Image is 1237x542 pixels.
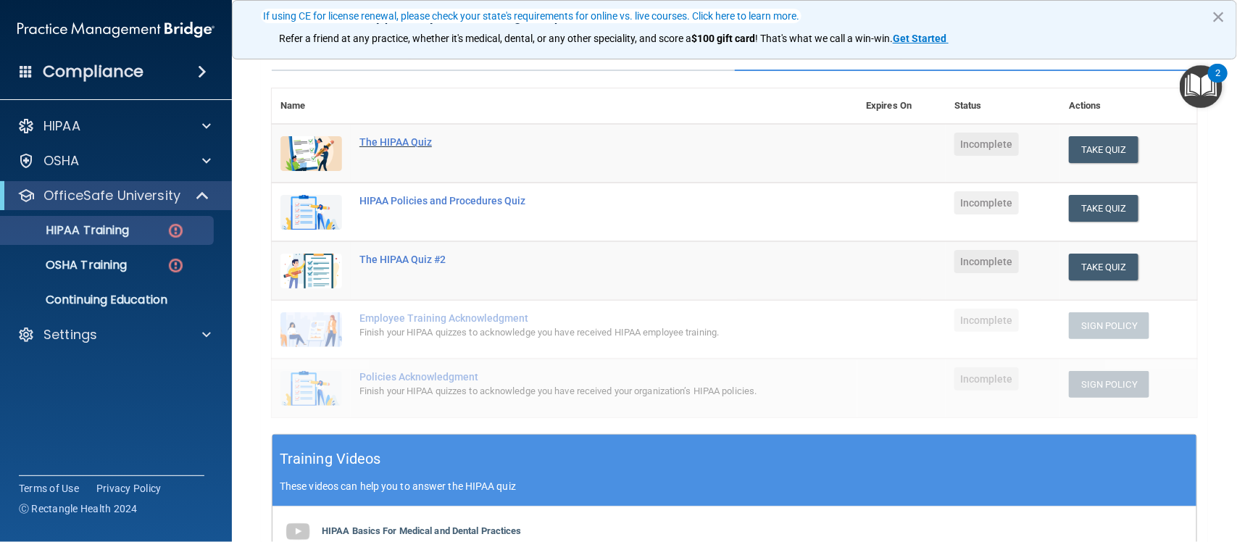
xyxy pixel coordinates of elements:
[263,11,799,21] div: If using CE for license renewal, please check your state's requirements for online vs. live cours...
[43,62,143,82] h4: Compliance
[954,367,1019,391] span: Incomplete
[1069,312,1149,339] button: Sign Policy
[359,254,785,265] div: The HIPAA Quiz #2
[280,446,381,472] h5: Training Videos
[272,88,351,124] th: Name
[1060,88,1197,124] th: Actions
[9,258,127,272] p: OSHA Training
[1212,5,1225,28] button: Close
[1069,254,1138,280] button: Take Quiz
[17,187,210,204] a: OfficeSafe University
[17,117,211,135] a: HIPAA
[954,133,1019,156] span: Incomplete
[167,257,185,275] img: danger-circle.6113f641.png
[893,33,946,44] strong: Get Started
[43,117,80,135] p: HIPAA
[43,187,180,204] p: OfficeSafe University
[755,33,893,44] span: ! That's what we call a win-win.
[17,326,211,343] a: Settings
[893,33,949,44] a: Get Started
[43,326,97,343] p: Settings
[857,88,946,124] th: Expires On
[691,33,755,44] strong: $100 gift card
[279,33,691,44] span: Refer a friend at any practice, whether it's medical, dental, or any other speciality, and score a
[1069,136,1138,163] button: Take Quiz
[167,222,185,240] img: danger-circle.6113f641.png
[359,324,785,341] div: Finish your HIPAA quizzes to acknowledge you have received HIPAA employee training.
[954,191,1019,214] span: Incomplete
[280,480,1189,492] p: These videos can help you to answer the HIPAA quiz
[954,250,1019,273] span: Incomplete
[946,88,1060,124] th: Status
[1180,65,1223,108] button: Open Resource Center, 2 new notifications
[359,383,785,400] div: Finish your HIPAA quizzes to acknowledge you have received your organization’s HIPAA policies.
[359,312,785,324] div: Employee Training Acknowledgment
[359,195,785,207] div: HIPAA Policies and Procedures Quiz
[359,371,785,383] div: Policies Acknowledgment
[1069,195,1138,222] button: Take Quiz
[9,223,129,238] p: HIPAA Training
[954,309,1019,332] span: Incomplete
[9,293,207,307] p: Continuing Education
[17,152,211,170] a: OSHA
[322,525,522,536] b: HIPAA Basics For Medical and Dental Practices
[1069,371,1149,398] button: Sign Policy
[261,9,801,23] button: If using CE for license renewal, please check your state's requirements for online vs. live cours...
[96,481,162,496] a: Privacy Policy
[359,136,785,148] div: The HIPAA Quiz
[43,152,80,170] p: OSHA
[19,501,138,516] span: Ⓒ Rectangle Health 2024
[1215,73,1220,92] div: 2
[17,15,215,44] img: PMB logo
[19,481,79,496] a: Terms of Use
